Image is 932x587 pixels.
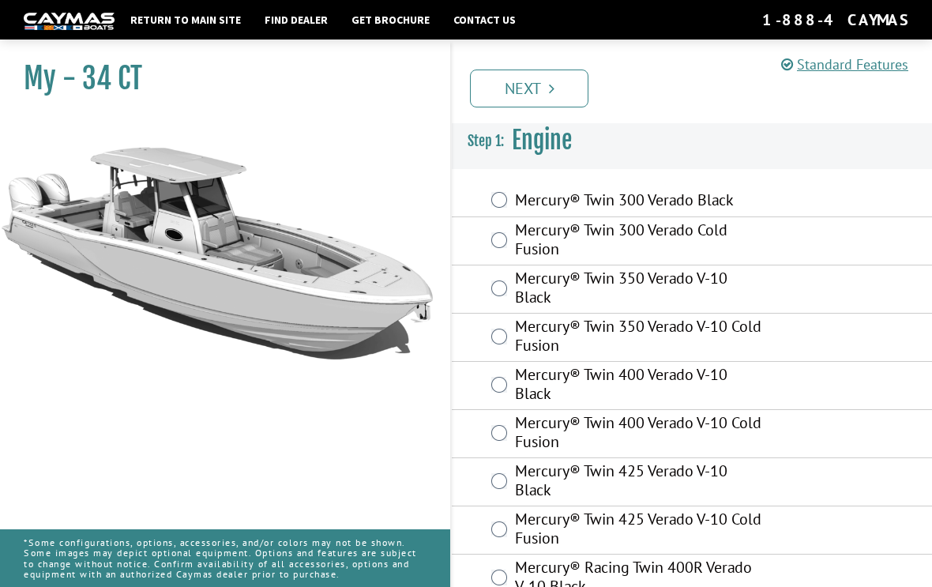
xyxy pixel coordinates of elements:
a: Contact Us [445,9,524,30]
label: Mercury® Twin 400 Verado V-10 Cold Fusion [515,413,765,455]
label: Mercury® Twin 425 Verado V-10 Black [515,461,765,503]
a: Get Brochure [344,9,438,30]
h3: Engine [452,111,932,170]
div: 1-888-4CAYMAS [762,9,908,30]
ul: Pagination [466,67,932,107]
a: Next [470,70,588,107]
label: Mercury® Twin 300 Verado Black [515,190,765,213]
img: white-logo-c9c8dbefe5ff5ceceb0f0178aa75bf4bb51f6bca0971e226c86eb53dfe498488.png [24,13,115,29]
h1: My - 34 CT [24,61,411,96]
label: Mercury® Twin 300 Verado Cold Fusion [515,220,765,262]
p: *Some configurations, options, accessories, and/or colors may not be shown. Some images may depic... [24,529,427,587]
a: Find Dealer [257,9,336,30]
label: Mercury® Twin 350 Verado V-10 Cold Fusion [515,317,765,359]
a: Return to main site [122,9,249,30]
label: Mercury® Twin 350 Verado V-10 Black [515,269,765,310]
a: Standard Features [781,55,908,73]
label: Mercury® Twin 425 Verado V-10 Cold Fusion [515,510,765,551]
label: Mercury® Twin 400 Verado V-10 Black [515,365,765,407]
